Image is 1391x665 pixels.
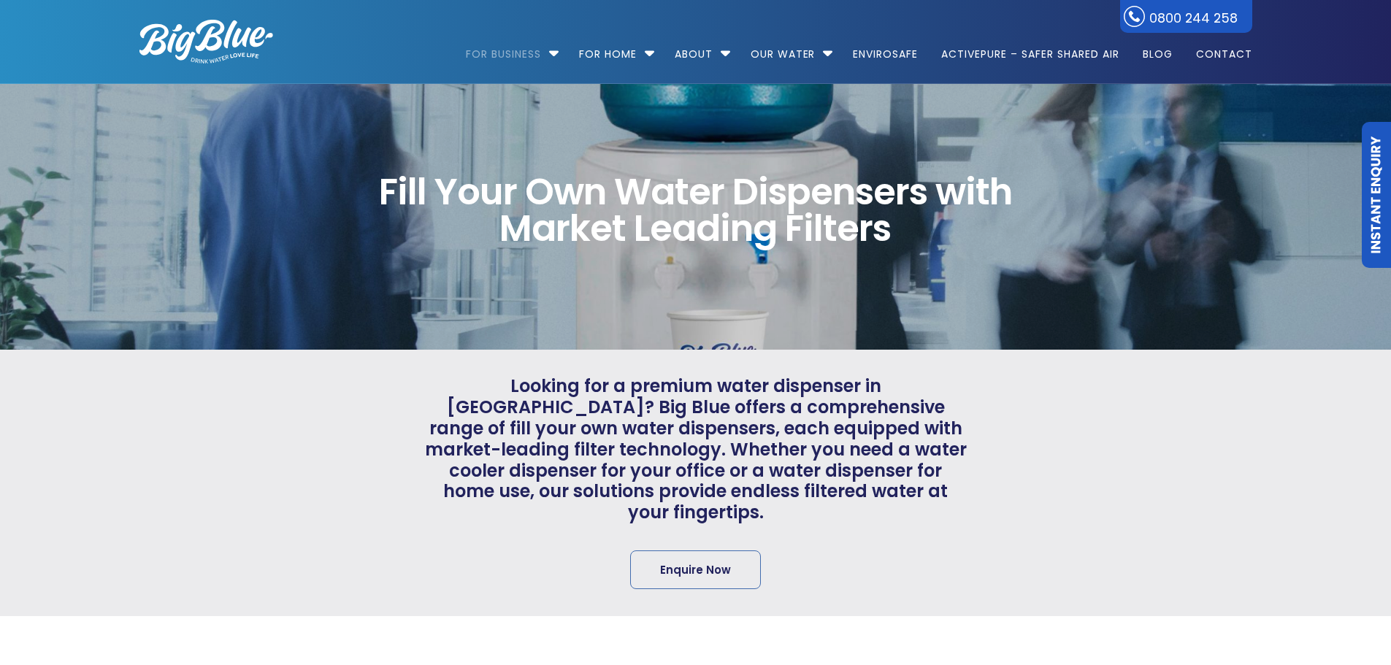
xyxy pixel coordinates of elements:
span: Fill Your Own Water Dispensers with Market Leading Filters [343,174,1048,247]
img: logo [139,20,273,64]
span: Looking for a premium water dispenser in [GEOGRAPHIC_DATA]? Big Blue offers a comprehensive range... [424,376,967,523]
a: Instant Enquiry [1362,122,1391,268]
a: Enquire Now [630,550,761,589]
